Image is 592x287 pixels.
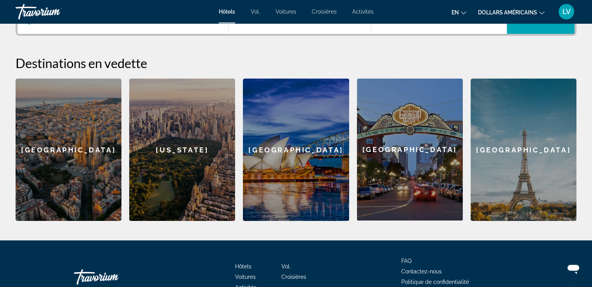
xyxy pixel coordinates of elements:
button: Check in and out dates [228,6,372,34]
a: FAQ [401,258,411,264]
a: Croisières [281,274,306,280]
a: Vol. [251,9,260,15]
button: Changer de devise [478,7,545,18]
a: Voitures [235,274,256,280]
button: Changer de langue [451,7,466,18]
a: [US_STATE] [129,79,235,221]
font: en [451,9,459,16]
a: Hôtels [219,9,235,15]
a: [GEOGRAPHIC_DATA] [243,79,349,221]
a: Activités [352,9,374,15]
a: [GEOGRAPHIC_DATA] [16,79,121,221]
a: Politique de confidentialité [401,279,469,285]
font: dollars américains [478,9,537,16]
a: Vol. [281,263,291,269]
h2: Destinations en vedette [16,55,576,71]
a: Hôtels [235,263,251,269]
a: Voitures [276,9,296,15]
iframe: Bouton de lancement de la fenêtre de messagerie [561,256,586,281]
a: Contactez-nous [401,268,442,275]
font: LV [562,7,571,16]
a: [GEOGRAPHIC_DATA] [471,79,576,221]
a: Croisières [312,9,337,15]
button: Menu utilisateur [556,3,576,20]
div: Search widget [18,6,574,34]
a: [GEOGRAPHIC_DATA] [357,79,463,221]
a: Travorium [16,2,93,22]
